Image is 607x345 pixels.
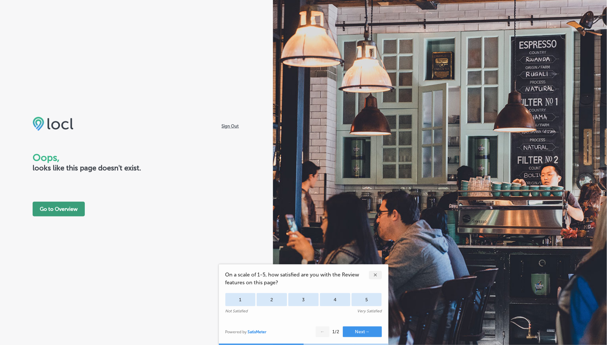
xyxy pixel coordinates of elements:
[33,206,85,212] a: Go to Overview
[225,330,267,334] div: Powered by
[343,326,382,337] button: Next→
[220,123,240,129] span: Sign Out
[248,330,267,334] a: SatisMeter
[333,329,340,335] div: 1 / 2
[369,271,382,279] div: ✕
[33,117,73,131] img: LOCL logo
[33,164,240,172] h2: looks like this page doesn't exist.
[33,152,240,164] h1: Oops,
[316,326,329,337] button: ←
[257,293,287,306] div: 2
[288,293,319,306] div: 3
[320,293,350,306] div: 4
[225,271,369,287] span: On a scale of 1-5, how satisfied are you with the Review features on this page?
[33,202,85,216] button: Go to Overview
[225,309,248,313] div: Not Satisfied
[357,309,382,313] div: Very Satisfied
[225,293,256,306] div: 1
[352,293,382,306] div: 5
